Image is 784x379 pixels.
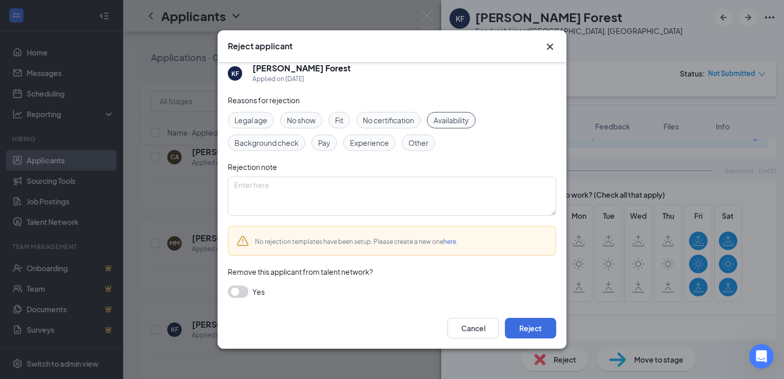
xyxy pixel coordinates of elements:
span: Rejection note [228,162,277,172]
span: No show [287,115,316,126]
svg: Cross [544,41,556,53]
iframe: Intercom live chat [749,344,774,369]
div: Applied on [DATE] [252,74,351,84]
a: here [443,238,456,245]
button: Close [544,41,556,53]
span: Remove this applicant from talent network? [228,267,373,276]
span: Experience [350,137,389,148]
span: Yes [252,286,265,298]
button: Reject [505,318,556,338]
span: No rejection templates have been setup. Please create a new one . [255,238,458,245]
h5: [PERSON_NAME] Forest [252,63,351,74]
span: Reasons for rejection [228,96,300,105]
span: No certification [363,115,414,126]
div: KF [231,69,239,78]
button: Cancel [447,318,499,338]
span: Pay [318,137,330,148]
h3: Reject applicant [228,41,292,52]
span: Availability [434,115,469,126]
svg: Warning [237,235,249,247]
span: Background check [234,137,299,148]
span: Legal age [234,115,267,126]
span: Other [408,137,428,148]
span: Fit [335,115,343,126]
